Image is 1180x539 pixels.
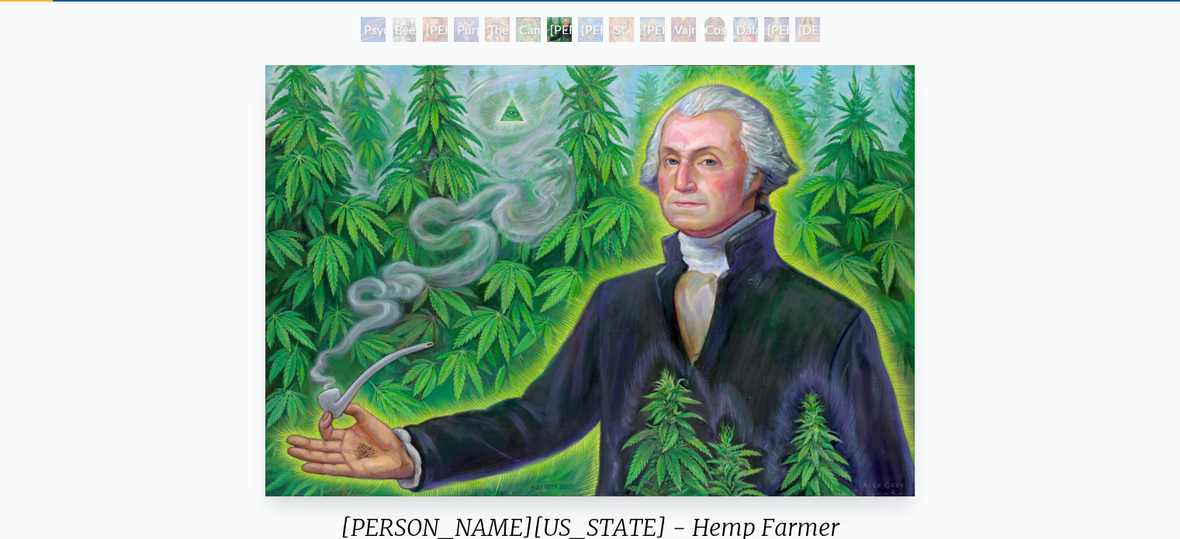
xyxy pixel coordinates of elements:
div: Purple [DEMOGRAPHIC_DATA] [454,17,479,42]
div: Beethoven [392,17,417,42]
div: Dalai Lama [733,17,758,42]
div: [PERSON_NAME] [764,17,789,42]
div: [PERSON_NAME] & the New Eleusis [578,17,603,42]
div: St. [PERSON_NAME] & The LSD Revelation Revolution [609,17,634,42]
div: Psychedelic Healing [361,17,386,42]
div: Cannabacchus [516,17,541,42]
div: [PERSON_NAME] [640,17,665,42]
div: Cosmic [DEMOGRAPHIC_DATA] [702,17,727,42]
div: The Shulgins and their Alchemical Angels [485,17,510,42]
div: [DEMOGRAPHIC_DATA] [795,17,820,42]
div: [PERSON_NAME] M.D., Cartographer of Consciousness [423,17,448,42]
div: [PERSON_NAME][US_STATE] - Hemp Farmer [547,17,572,42]
div: Vajra Guru [671,17,696,42]
img: George-Washinton---Hemp-Farmer-2015-Alex-Grey-watermarked.jpg [265,65,915,496]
